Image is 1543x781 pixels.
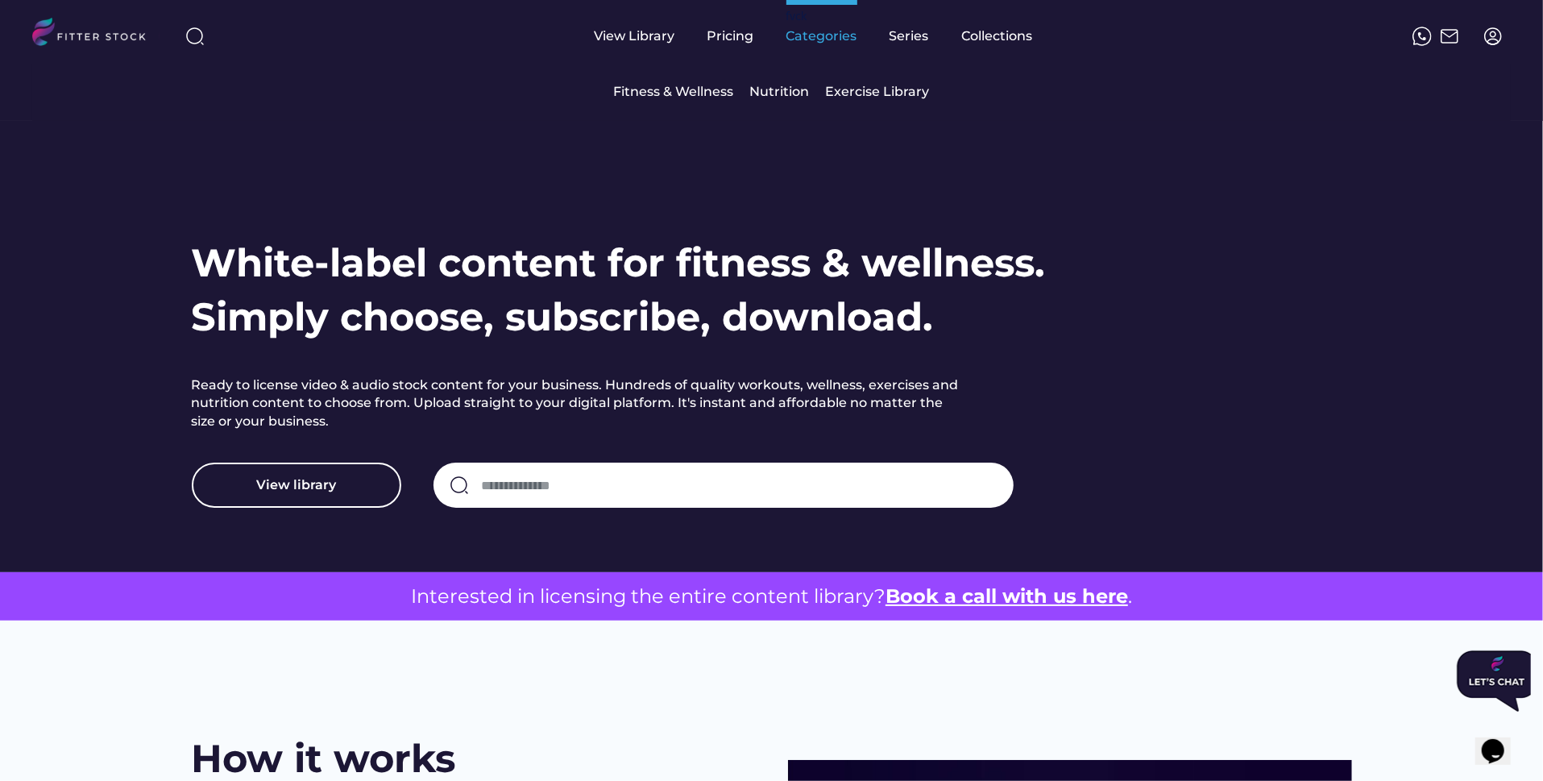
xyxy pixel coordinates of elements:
[450,476,469,495] img: search-normal.svg
[1483,27,1503,46] img: profile-circle.svg
[1450,644,1531,718] iframe: chat widget
[185,27,205,46] img: search-normal%203.svg
[890,27,930,45] div: Series
[750,83,810,101] div: Nutrition
[192,463,401,508] button: View library
[707,27,754,45] div: Pricing
[32,18,160,51] img: LOGO.svg
[595,27,675,45] div: View Library
[1412,27,1432,46] img: meteor-icons_whatsapp%20%281%29.svg
[962,27,1033,45] div: Collections
[826,83,930,101] div: Exercise Library
[886,584,1128,608] a: Book a call with us here
[786,8,807,24] div: fvck
[614,83,734,101] div: Fitness & Wellness
[1440,27,1459,46] img: Frame%2051.svg
[786,27,857,45] div: Categories
[1475,717,1527,765] iframe: chat widget
[192,376,965,430] h2: Ready to license video & audio stock content for your business. Hundreds of quality workouts, wel...
[6,6,87,68] img: Chat attention grabber
[192,236,1046,344] h1: White-label content for fitness & wellness. Simply choose, subscribe, download.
